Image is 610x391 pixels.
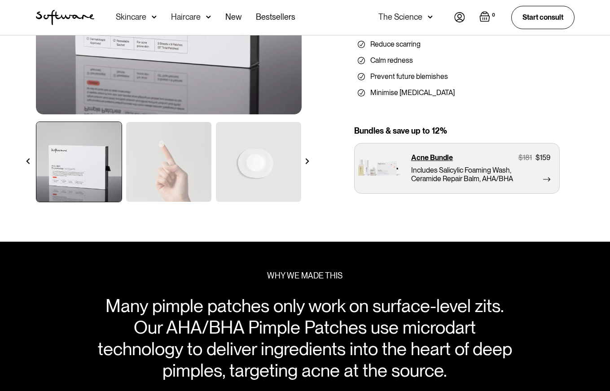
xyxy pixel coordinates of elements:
[378,13,422,22] div: The Science
[358,56,571,65] li: Calm redness
[36,10,94,25] a: home
[511,6,575,29] a: Start consult
[411,166,513,183] p: Includes Salicylic Foaming Wash, Ceramide Repair Balm, AHA/BHA Pimple Patches, Acne Supplement
[518,153,523,162] div: $
[171,13,201,22] div: Haircare
[490,11,497,19] div: 0
[411,153,453,162] p: Acne Bundle
[36,10,94,25] img: Software Logo
[523,153,532,162] div: 181
[267,271,342,281] div: WHY WE MADE THIS
[479,11,497,24] a: Open empty cart
[428,13,433,22] img: arrow down
[304,158,310,164] img: arrow right
[540,153,550,162] div: 159
[152,13,157,22] img: arrow down
[116,13,146,22] div: Skincare
[535,153,540,162] div: $
[354,143,560,194] a: Acne Bundle$181$159Includes Salicylic Foaming Wash, Ceramide Repair Balm, AHA/BHA Pimple Patches,...
[25,158,31,164] img: arrow left
[92,295,518,381] div: Many pimple patches only work on surface-level zits. Our AHA/BHA Pimple Patches use microdart tec...
[358,88,571,97] li: Minimise [MEDICAL_DATA]
[206,13,211,22] img: arrow down
[358,40,571,49] li: Reduce scarring
[354,126,575,136] div: Bundles & save up to 12%
[358,72,571,81] li: Prevent future blemishes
